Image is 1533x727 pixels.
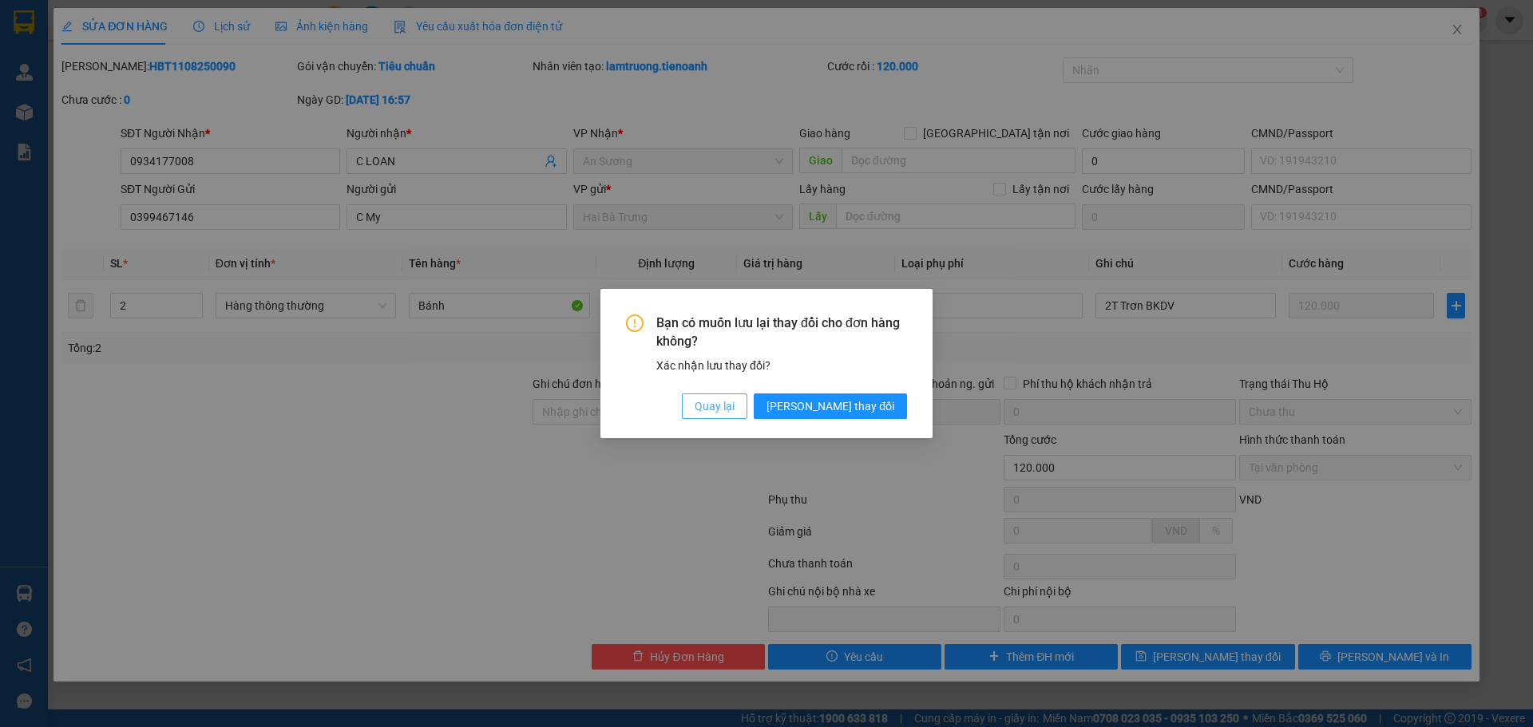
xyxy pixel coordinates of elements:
span: Quay lại [695,397,735,415]
button: Quay lại [682,393,747,419]
div: Xác nhận lưu thay đổi? [656,357,907,374]
span: exclamation-circle [626,314,644,332]
button: [PERSON_NAME] thay đổi [754,393,907,419]
span: Bạn có muốn lưu lại thay đổi cho đơn hàng không? [656,314,907,350]
span: [PERSON_NAME] thay đổi [766,397,894,415]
